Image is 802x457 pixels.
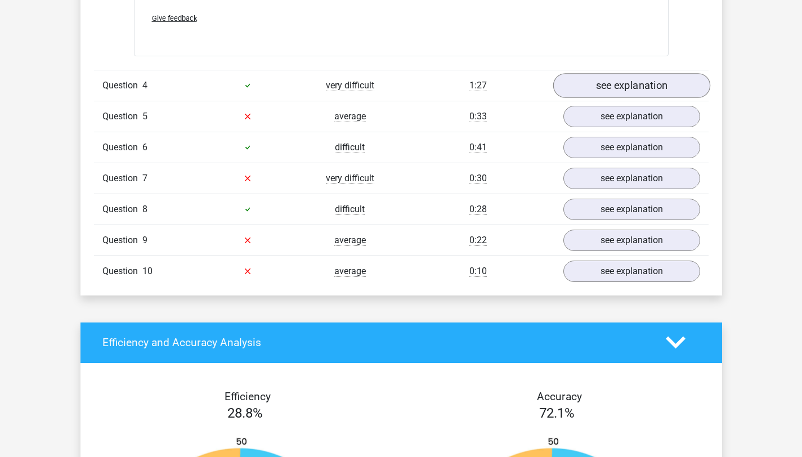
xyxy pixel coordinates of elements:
span: average [334,266,366,277]
a: see explanation [563,261,700,282]
span: 7 [142,173,147,183]
span: very difficult [326,173,374,184]
span: difficult [335,204,365,215]
span: 28.8% [227,405,263,421]
span: 4 [142,80,147,91]
span: 5 [142,111,147,122]
span: 72.1% [539,405,575,421]
a: see explanation [563,230,700,251]
a: see explanation [563,199,700,220]
span: Give feedback [152,14,197,23]
h4: Efficiency [102,390,393,403]
span: 8 [142,204,147,214]
span: 9 [142,235,147,245]
span: 1:27 [469,80,487,91]
span: 0:10 [469,266,487,277]
span: 0:28 [469,204,487,215]
h4: Efficiency and Accuracy Analysis [102,336,649,349]
span: 10 [142,266,153,276]
span: Question [102,172,142,185]
h4: Accuracy [414,390,705,403]
span: Question [102,141,142,154]
a: see explanation [553,73,710,98]
span: very difficult [326,80,374,91]
span: 0:22 [469,235,487,246]
span: 6 [142,142,147,153]
span: 0:41 [469,142,487,153]
span: Question [102,265,142,278]
span: average [334,235,366,246]
span: average [334,111,366,122]
a: see explanation [563,106,700,127]
a: see explanation [563,168,700,189]
span: 0:33 [469,111,487,122]
span: Question [102,79,142,92]
span: Question [102,203,142,216]
span: Question [102,110,142,123]
a: see explanation [563,137,700,158]
span: difficult [335,142,365,153]
span: 0:30 [469,173,487,184]
span: Question [102,234,142,247]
